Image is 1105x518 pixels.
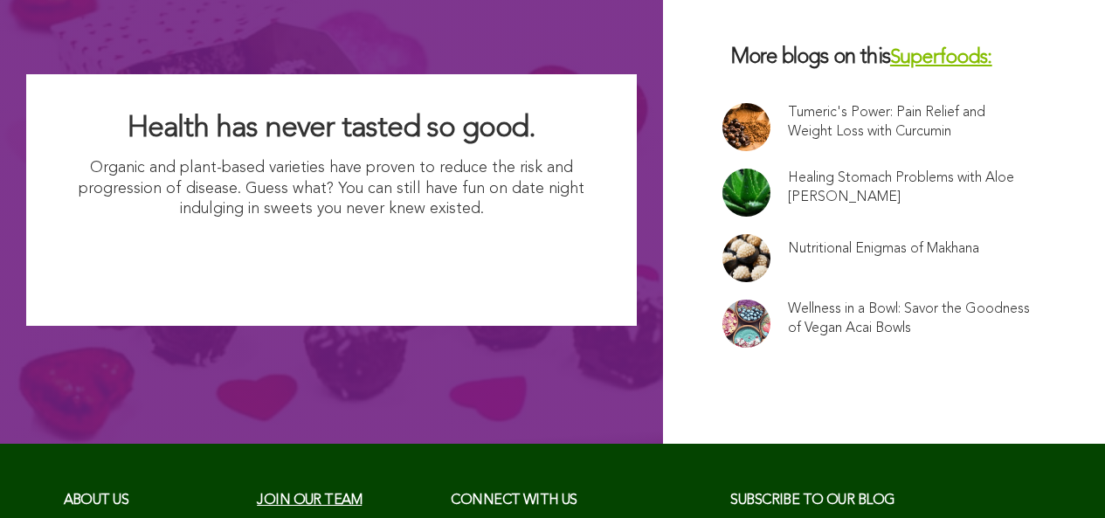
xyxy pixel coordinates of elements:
[730,487,1041,514] h3: Subscribe to our blog
[788,103,1031,142] a: Tumeric's Power: Pain Relief and Weight Loss with Curcumin
[61,109,602,148] h2: Health has never tasted so good.
[788,300,1031,338] a: Wellness in a Bowl: Savor the Goodness of Vegan Acai Bowls
[61,158,602,219] p: Organic and plant-based varieties have proven to reduce the risk and progression of disease. Gues...
[64,494,129,508] span: About us
[722,45,1046,72] h3: More blogs on this
[788,169,1031,207] a: Healing Stomach Problems with Aloe [PERSON_NAME]
[788,239,979,259] a: Nutritional Enigmas of Makhana
[451,494,577,508] span: CONNECT with us
[890,48,992,68] a: Superfoods:
[160,228,503,291] img: I Want Organic Shopping For Less
[1018,434,1105,518] iframe: Chat Widget
[257,494,362,508] a: Join our team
